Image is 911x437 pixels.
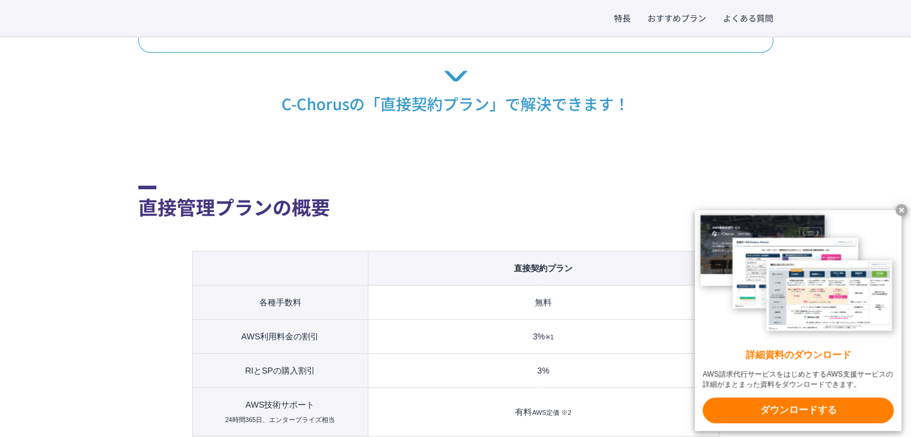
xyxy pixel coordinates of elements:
a: 詳細資料のダウンロード AWS請求代行サービスをはじめとするAWS支援サービスの詳細がまとまった資料をダウンロードできます。 ダウンロードする [695,210,901,431]
th: AWS技術サポート [192,388,368,436]
td: 3% [368,354,719,388]
td: 有料 [368,388,719,436]
h2: 直接管理プランの概要 [138,186,773,221]
a: 特長 [614,12,631,25]
td: 無料 [368,286,719,320]
small: 24時間365日、エンタープライズ相当 [225,416,335,423]
x-t: AWS請求代行サービスをはじめとするAWS支援サービスの詳細がまとまった資料をダウンロードできます。 [703,369,894,390]
th: AWS利用料金の割引 [192,320,368,354]
small: ※1 [545,333,554,341]
small: AWS定価 ※2 [532,409,571,416]
x-t: 詳細資料のダウンロード [703,348,894,362]
p: C-Chorusの「直接契約プラン」で解決できます！ [138,71,773,114]
td: 3% [368,320,719,354]
th: RIとSPの購入割引 [192,354,368,388]
th: 直接契約プラン [368,251,719,286]
x-t: ダウンロードする [703,397,894,423]
a: おすすめプラン [647,12,706,25]
a: よくある質問 [723,12,773,25]
th: 各種手数料 [192,286,368,320]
